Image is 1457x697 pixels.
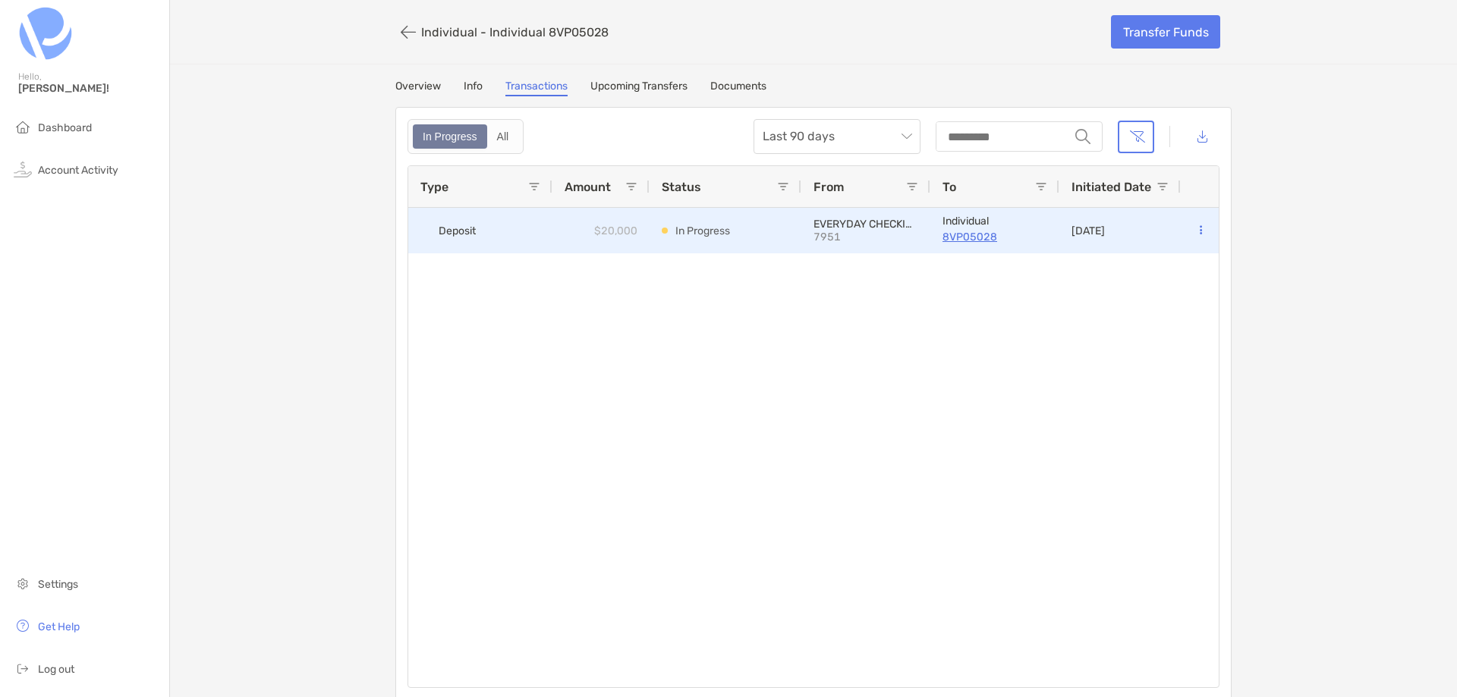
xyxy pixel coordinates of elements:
p: Individual [942,215,1047,228]
p: In Progress [675,221,730,240]
span: Log out [38,663,74,676]
a: Info [464,80,483,96]
p: EVERYDAY CHECKING ...7951 [813,218,918,231]
span: From [813,180,844,194]
a: Overview [395,80,441,96]
span: Last 90 days [763,120,911,153]
p: 7951 [813,231,918,243]
span: Get Help [38,620,80,633]
img: settings icon [14,574,32,592]
div: segmented control [408,119,524,154]
span: Amount [565,180,611,194]
a: Upcoming Transfers [590,80,688,96]
img: activity icon [14,160,32,178]
span: Deposit [439,218,476,243]
img: input icon [1075,129,1090,144]
button: Clear filters [1118,121,1154,153]
span: [PERSON_NAME]! [18,82,160,95]
img: household icon [14,118,32,136]
span: To [942,180,956,194]
img: get-help icon [14,617,32,635]
p: Individual - Individual 8VP05028 [421,25,609,39]
span: Dashboard [38,121,92,134]
span: Initiated Date [1072,180,1151,194]
img: Zoe Logo [18,6,73,61]
span: Account Activity [38,164,118,177]
span: Status [662,180,701,194]
div: In Progress [414,126,486,147]
span: Settings [38,578,78,591]
a: 8VP05028 [942,228,1047,246]
p: $20,000 [594,221,637,240]
a: Transfer Funds [1111,15,1220,49]
p: [DATE] [1072,224,1105,237]
img: logout icon [14,659,32,677]
a: Documents [710,80,766,96]
div: All [489,126,518,147]
a: Transactions [505,80,568,96]
span: Type [420,180,448,194]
